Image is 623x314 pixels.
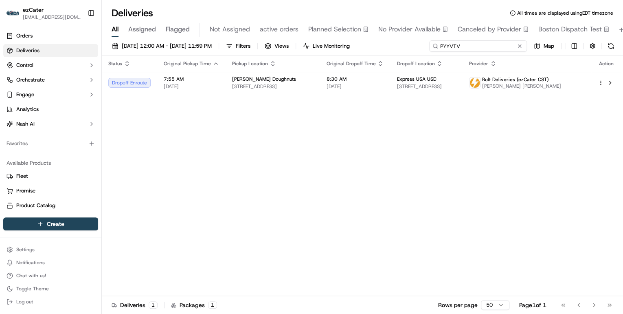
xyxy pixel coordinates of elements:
[138,80,148,90] button: Start new chat
[397,60,434,67] span: Dropoff Location
[16,285,49,292] span: Toggle Theme
[164,60,211,67] span: Original Pickup Time
[544,42,554,50] span: Map
[397,83,456,90] span: [STREET_ADDRESS]
[517,10,613,16] span: All times are displayed using EDT timezone
[397,76,436,82] span: Express USA USD
[326,76,384,82] span: 8:30 AM
[519,301,546,309] div: Page 1 of 1
[16,246,35,253] span: Settings
[69,119,75,126] div: 💻
[7,202,95,209] a: Product Catalog
[3,244,98,255] button: Settings
[232,76,296,82] span: [PERSON_NAME] Doughnuts
[3,137,98,150] div: Favorites
[23,14,81,20] button: [EMAIL_ADDRESS][DOMAIN_NAME]
[3,88,98,101] button: Engage
[598,60,615,67] div: Action
[458,24,521,34] span: Canceled by Provider
[274,42,289,50] span: Views
[3,117,98,130] button: Nash AI
[3,257,98,268] button: Notifications
[438,301,478,309] p: Rows per page
[482,76,549,83] span: Bolt Deliveries (ezCater CST)
[469,60,488,67] span: Provider
[66,115,134,130] a: 💻API Documentation
[3,44,98,57] a: Deliveries
[16,299,33,305] span: Log out
[5,115,66,130] a: 📗Knowledge Base
[16,62,33,69] span: Control
[16,272,46,279] span: Chat with us!
[605,40,616,52] button: Refresh
[326,60,375,67] span: Original Dropoff Time
[260,24,298,34] span: active orders
[112,7,153,20] h1: Deliveries
[16,187,35,195] span: Promise
[16,32,33,40] span: Orders
[57,138,99,144] a: Powered byPylon
[308,24,361,34] span: Planned Selection
[16,106,39,113] span: Analytics
[3,59,98,72] button: Control
[108,40,215,52] button: [DATE] 12:00 AM - [DATE] 11:59 PM
[23,6,44,14] button: ezCater
[482,83,561,89] span: [PERSON_NAME] [PERSON_NAME]
[7,187,95,195] a: Promise
[3,199,98,212] button: Product Catalog
[3,170,98,183] button: Fleet
[16,172,28,180] span: Fleet
[16,47,39,54] span: Deliveries
[112,24,118,34] span: All
[222,40,254,52] button: Filters
[3,184,98,197] button: Promise
[8,119,15,126] div: 📗
[108,60,122,67] span: Status
[8,33,148,46] p: Welcome 👋
[3,283,98,294] button: Toggle Theme
[7,11,20,16] img: ezCater
[164,76,219,82] span: 7:55 AM
[313,42,350,50] span: Live Monitoring
[149,301,158,309] div: 1
[326,83,384,90] span: [DATE]
[232,83,313,90] span: [STREET_ADDRESS]
[112,301,158,309] div: Deliveries
[16,76,45,84] span: Orchestrate
[16,259,45,266] span: Notifications
[166,24,190,34] span: Flagged
[210,24,250,34] span: Not Assigned
[208,301,217,309] div: 1
[28,86,103,93] div: We're available if you need us!
[3,157,98,170] div: Available Products
[7,172,95,180] a: Fleet
[232,60,268,67] span: Pickup Location
[16,91,34,98] span: Engage
[3,296,98,307] button: Log out
[164,83,219,90] span: [DATE]
[261,40,292,52] button: Views
[3,29,98,42] a: Orders
[3,73,98,86] button: Orchestrate
[28,78,134,86] div: Start new chat
[8,8,24,24] img: Nash
[128,24,156,34] span: Assigned
[47,220,64,228] span: Create
[3,270,98,281] button: Chat with us!
[3,217,98,230] button: Create
[538,24,602,34] span: Boston Dispatch Test
[469,77,480,88] img: bolt_logo.png
[16,202,55,209] span: Product Catalog
[429,40,527,52] input: Type to search
[3,3,84,23] button: ezCaterezCater[EMAIL_ADDRESS][DOMAIN_NAME]
[3,103,98,116] a: Analytics
[530,40,558,52] button: Map
[378,24,441,34] span: No Provider Available
[122,42,212,50] span: [DATE] 12:00 AM - [DATE] 11:59 PM
[171,301,217,309] div: Packages
[236,42,250,50] span: Filters
[8,78,23,93] img: 1736555255976-a54dd68f-1ca7-489b-9aae-adbdc363a1c4
[16,118,62,126] span: Knowledge Base
[21,53,147,61] input: Got a question? Start typing here...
